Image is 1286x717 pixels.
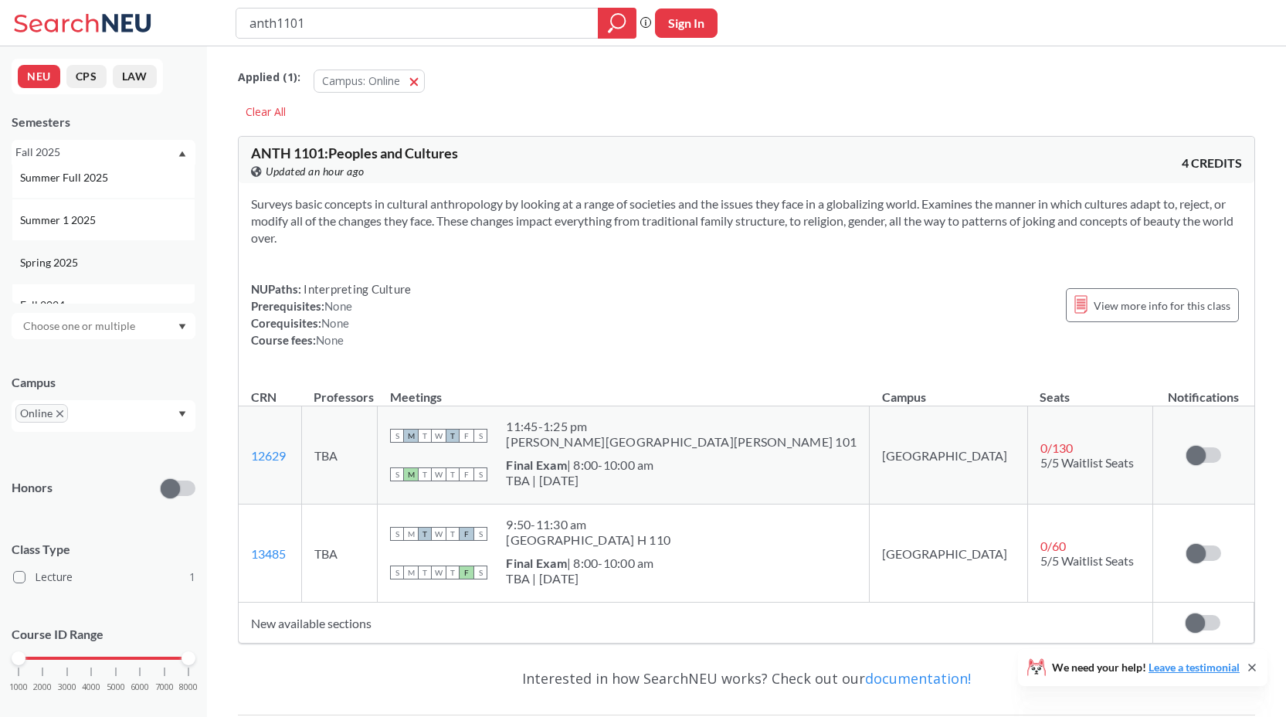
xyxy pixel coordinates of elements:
span: W [432,566,446,579]
span: M [404,566,418,579]
span: T [446,566,460,579]
span: None [316,333,344,347]
div: 9:50 - 11:30 am [506,517,670,532]
span: 0 / 130 [1040,440,1073,455]
span: Class Type [12,541,195,558]
span: T [418,566,432,579]
span: 4000 [82,683,100,692]
div: Campus [12,374,195,391]
svg: magnifying glass [608,12,626,34]
span: S [390,527,404,541]
span: S [473,566,487,579]
span: T [446,527,460,541]
span: F [460,429,473,443]
label: Lecture [13,567,195,587]
span: M [404,527,418,541]
span: 5/5 Waitlist Seats [1040,553,1134,568]
span: ANTH 1101 : Peoples and Cultures [251,144,458,161]
div: OnlineX to remove pillDropdown arrow [12,400,195,432]
span: S [473,527,487,541]
span: 2000 [33,683,52,692]
div: Semesters [12,114,195,131]
svg: Dropdown arrow [178,151,186,157]
span: T [418,467,432,481]
span: Applied ( 1 ): [238,69,300,86]
span: M [404,467,418,481]
svg: X to remove pill [56,410,63,417]
span: M [404,429,418,443]
span: S [390,566,404,579]
span: 1 [189,569,195,586]
span: 1000 [9,683,28,692]
div: [PERSON_NAME][GEOGRAPHIC_DATA][PERSON_NAME] 101 [506,434,857,450]
span: W [432,429,446,443]
input: Choose one or multiple [15,317,145,335]
div: | 8:00-10:00 am [506,457,653,473]
span: W [432,527,446,541]
input: Class, professor, course number, "phrase" [248,10,587,36]
span: S [473,429,487,443]
span: View more info for this class [1094,296,1230,315]
th: Professors [301,373,378,406]
span: T [418,527,432,541]
button: NEU [18,65,60,88]
span: 5/5 Waitlist Seats [1040,455,1134,470]
p: Course ID Range [12,626,195,644]
td: TBA [301,505,378,603]
th: Campus [870,373,1028,406]
b: Final Exam [506,556,567,570]
span: Interpreting Culture [301,282,411,296]
div: Interested in how SearchNEU works? Check out our [238,656,1255,701]
td: [GEOGRAPHIC_DATA] [870,505,1028,603]
button: Sign In [655,8,718,38]
a: 13485 [251,546,286,561]
span: S [390,467,404,481]
div: TBA | [DATE] [506,473,653,488]
a: Leave a testimonial [1149,661,1240,674]
div: magnifying glass [598,8,636,39]
div: TBA | [DATE] [506,571,653,586]
span: 5000 [107,683,125,692]
span: F [460,566,473,579]
span: 4 CREDITS [1182,155,1242,172]
span: 7000 [155,683,174,692]
span: S [390,429,404,443]
div: | 8:00-10:00 am [506,556,653,571]
span: F [460,467,473,481]
svg: Dropdown arrow [178,324,186,330]
span: Updated an hour ago [266,163,365,180]
span: S [473,467,487,481]
section: Surveys basic concepts in cultural anthropology by looking at a range of societies and the issues... [251,195,1242,246]
div: NUPaths: Prerequisites: Corequisites: Course fees: [251,280,411,348]
span: T [418,429,432,443]
span: 3000 [58,683,76,692]
p: Honors [12,479,53,497]
span: Fall 2024 [20,297,68,314]
td: New available sections [239,603,1152,644]
span: 8000 [179,683,198,692]
div: Clear All [238,100,294,124]
button: LAW [113,65,157,88]
span: Campus: Online [322,73,400,88]
span: 6000 [131,683,149,692]
div: Dropdown arrow [12,313,195,339]
a: documentation! [865,669,971,688]
span: None [324,299,352,313]
th: Notifications [1152,373,1254,406]
td: TBA [301,406,378,505]
th: Meetings [378,373,870,406]
span: Summer 1 2025 [20,212,99,229]
div: Fall 2025Dropdown arrowFall 2025Summer 2 2025Summer Full 2025Summer 1 2025Spring 2025Fall 2024Sum... [12,140,195,165]
td: [GEOGRAPHIC_DATA] [870,406,1028,505]
button: CPS [66,65,107,88]
a: 12629 [251,448,286,463]
span: T [446,429,460,443]
div: CRN [251,389,277,406]
button: Campus: Online [314,70,425,93]
svg: Dropdown arrow [178,411,186,417]
span: OnlineX to remove pill [15,404,68,423]
span: T [446,467,460,481]
span: We need your help! [1052,662,1240,673]
span: Summer Full 2025 [20,169,111,186]
span: None [321,316,349,330]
